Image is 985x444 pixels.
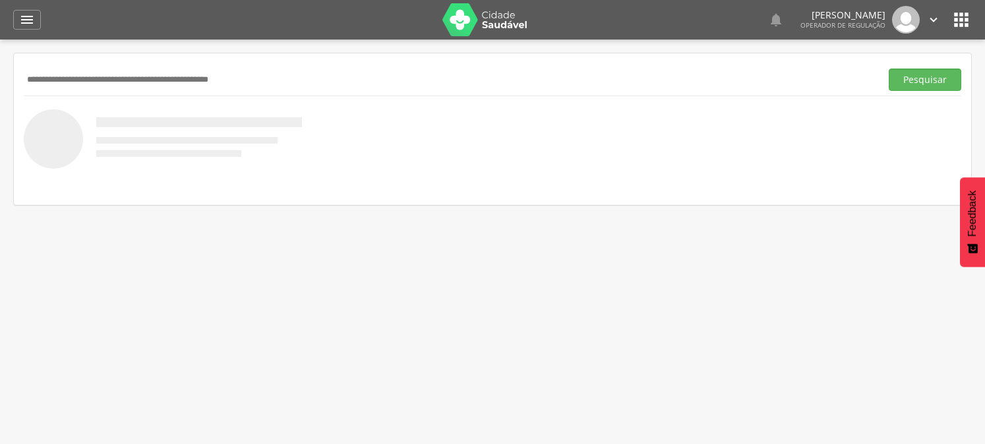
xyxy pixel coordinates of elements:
[960,177,985,267] button: Feedback - Mostrar pesquisa
[800,11,885,20] p: [PERSON_NAME]
[13,10,41,30] a: 
[800,20,885,30] span: Operador de regulação
[889,69,961,91] button: Pesquisar
[926,13,941,27] i: 
[768,6,784,34] a: 
[768,12,784,28] i: 
[967,190,978,236] span: Feedback
[926,6,941,34] a: 
[19,12,35,28] i: 
[951,9,972,30] i: 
